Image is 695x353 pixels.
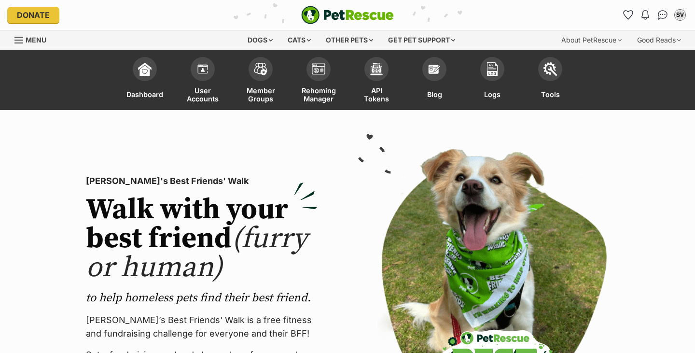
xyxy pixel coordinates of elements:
img: blogs-icon-e71fceff818bbaa76155c998696f2ea9b8fc06abc828b24f45ee82a475c2fd99.svg [428,62,441,76]
div: SV [675,10,685,20]
span: Tools [541,86,560,103]
a: Donate [7,7,59,23]
div: Other pets [319,30,380,50]
a: PetRescue [301,6,394,24]
img: notifications-46538b983faf8c2785f20acdc204bb7945ddae34d4c08c2a6579f10ce5e182be.svg [641,10,649,20]
p: [PERSON_NAME]’s Best Friends' Walk is a free fitness and fundraising challenge for everyone and t... [86,313,318,340]
button: Notifications [638,7,653,23]
img: chat-41dd97257d64d25036548639549fe6c8038ab92f7586957e7f3b1b290dea8141.svg [658,10,668,20]
span: Dashboard [126,86,163,103]
div: Get pet support [381,30,462,50]
a: Member Groups [232,52,290,110]
span: Menu [26,36,46,44]
div: Dogs [241,30,279,50]
span: (furry or human) [86,221,307,286]
img: members-icon-d6bcda0bfb97e5ba05b48644448dc2971f67d37433e5abca221da40c41542bd5.svg [196,62,209,76]
button: My account [672,7,688,23]
img: tools-icon-677f8b7d46040df57c17cb185196fc8e01b2b03676c49af7ba82c462532e62ee.svg [543,62,557,76]
span: API Tokens [360,86,393,103]
p: to help homeless pets find their best friend. [86,290,318,306]
a: User Accounts [174,52,232,110]
img: api-icon-849e3a9e6f871e3acf1f60245d25b4cd0aad652aa5f5372336901a6a67317bd8.svg [370,62,383,76]
span: Rehoming Manager [302,86,336,103]
div: Cats [281,30,318,50]
img: logs-icon-5bf4c29380941ae54b88474b1138927238aebebbc450bc62c8517511492d5a22.svg [486,62,499,76]
span: Member Groups [244,86,278,103]
a: Conversations [655,7,670,23]
img: dashboard-icon-eb2f2d2d3e046f16d808141f083e7271f6b2e854fb5c12c21221c1fb7104beca.svg [138,62,152,76]
img: team-members-icon-5396bd8760b3fe7c0b43da4ab00e1e3bb1a5d9ba89233759b79545d2d3fc5d0d.svg [254,63,267,75]
ul: Account quick links [620,7,688,23]
a: API Tokens [347,52,405,110]
span: Blog [427,86,442,103]
a: Dashboard [116,52,174,110]
a: Favourites [620,7,636,23]
img: logo-e224e6f780fb5917bec1dbf3a21bbac754714ae5b6737aabdf751b685950b380.svg [301,6,394,24]
span: Logs [484,86,500,103]
a: Tools [521,52,579,110]
a: Logs [463,52,521,110]
h2: Walk with your best friend [86,196,318,282]
p: [PERSON_NAME]'s Best Friends' Walk [86,174,318,188]
a: Menu [14,30,53,48]
div: Good Reads [630,30,688,50]
span: User Accounts [186,86,220,103]
a: Rehoming Manager [290,52,347,110]
a: Blog [405,52,463,110]
img: group-profile-icon-3fa3cf56718a62981997c0bc7e787c4b2cf8bcc04b72c1350f741eb67cf2f40e.svg [312,63,325,75]
div: About PetRescue [555,30,628,50]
